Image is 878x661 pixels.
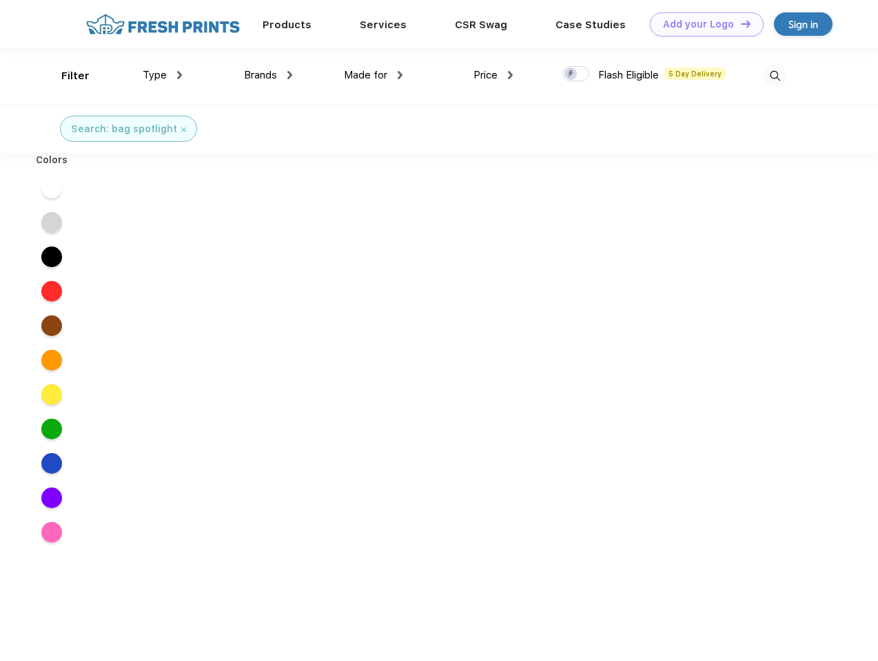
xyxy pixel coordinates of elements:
[473,69,498,81] span: Price
[508,71,513,79] img: dropdown.png
[263,19,312,31] a: Products
[764,65,786,87] img: desktop_search.svg
[741,20,751,28] img: DT
[774,12,833,36] a: Sign in
[71,122,177,136] div: Search: bag spotlight
[788,17,818,32] div: Sign in
[82,12,244,36] img: fo%20logo%202.webp
[344,69,387,81] span: Made for
[61,68,90,84] div: Filter
[287,71,292,79] img: dropdown.png
[143,69,167,81] span: Type
[244,69,277,81] span: Brands
[181,127,186,132] img: filter_cancel.svg
[664,67,726,80] span: 5 Day Delivery
[598,69,659,81] span: Flash Eligible
[177,71,182,79] img: dropdown.png
[663,19,734,30] div: Add your Logo
[25,153,79,167] div: Colors
[398,71,402,79] img: dropdown.png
